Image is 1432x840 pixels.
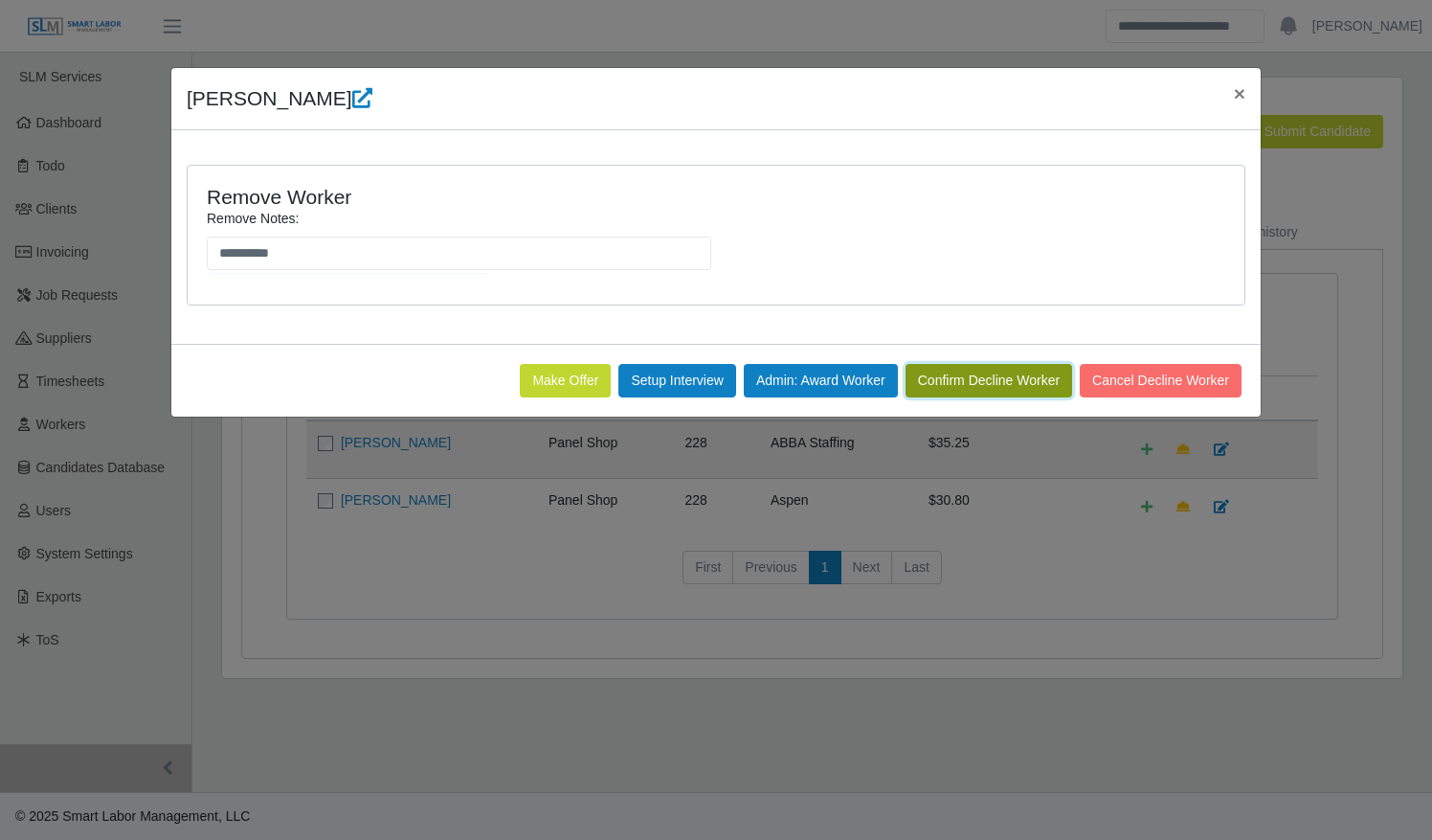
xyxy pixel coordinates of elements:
[207,209,299,229] label: Remove Notes:
[618,364,736,397] button: Setup Interview
[207,185,964,209] h4: Remove Worker
[187,83,372,114] h4: [PERSON_NAME]
[520,364,611,397] button: Make Offer
[1080,364,1242,397] button: Cancel Decline Worker
[1234,82,1245,104] span: ×
[744,364,898,397] button: Admin: Award Worker
[906,364,1072,397] button: Confirm Decline Worker
[1219,68,1261,119] button: Close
